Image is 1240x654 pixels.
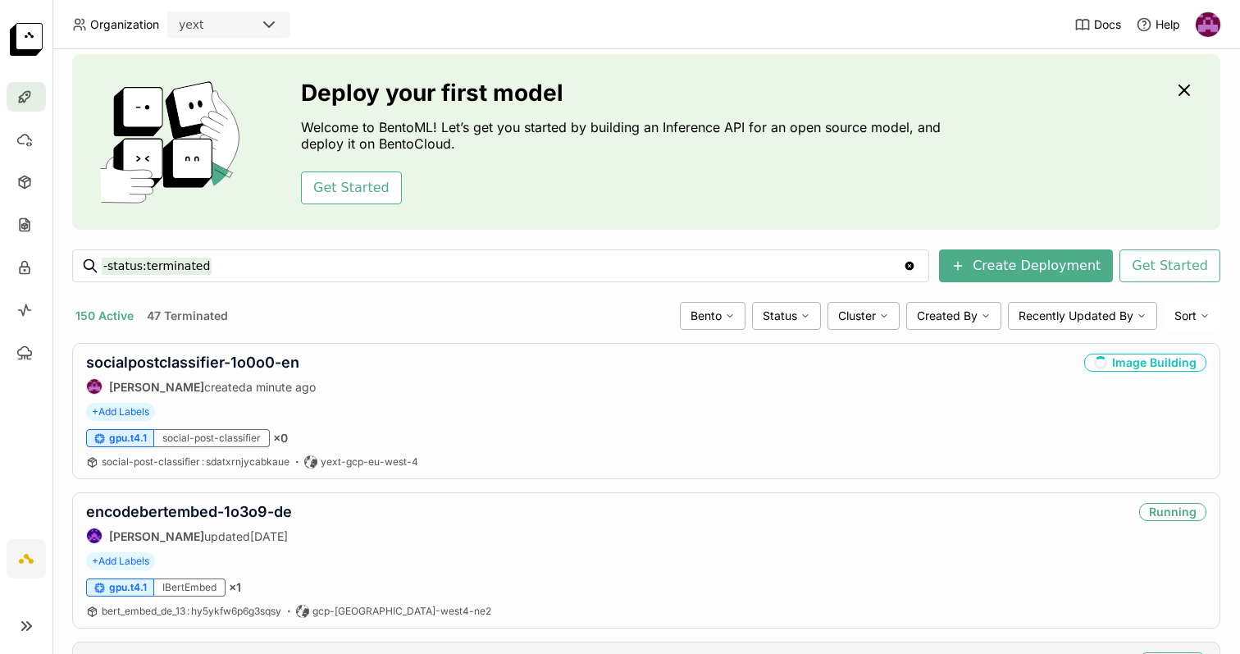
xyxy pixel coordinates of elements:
input: Search [102,253,903,279]
img: Sauyon Lee [87,528,102,543]
span: × 1 [229,580,241,595]
span: Recently Updated By [1019,309,1133,323]
span: Status [763,309,797,323]
a: Docs [1074,16,1121,33]
button: Create Deployment [939,249,1113,282]
button: Get Started [301,172,402,204]
div: Created By [906,302,1001,330]
p: Welcome to BentoML! Let’s get you started by building an Inference API for an open source model, ... [301,119,949,152]
a: socialpostclassifier-1o0o0-en [86,354,299,371]
div: Help [1136,16,1180,33]
span: : [202,455,204,468]
img: Vera Almady-Palotai [1196,12,1220,37]
span: Bento [691,309,722,323]
img: Vera Almady-Palotai [87,379,102,394]
span: Created By [917,309,978,323]
span: Cluster [838,309,876,323]
strong: [PERSON_NAME] [109,380,204,394]
span: Organization [90,17,159,32]
svg: Clear value [903,259,916,272]
input: Selected yext. [205,17,207,34]
div: Sort [1164,302,1220,330]
h3: Deploy your first model [301,80,949,106]
span: a minute ago [246,380,316,394]
span: [DATE] [250,529,288,543]
div: social-post-classifier [154,429,270,447]
div: Image Building [1084,354,1206,372]
span: +Add Labels [86,552,155,570]
span: Help [1156,17,1180,32]
span: gpu.t4.1 [109,581,147,594]
a: bert_embed_de_13:hy5ykfw6p6g3sqsy [102,605,281,618]
img: logo [10,23,43,56]
span: yext-gcp-eu-west-4 [321,455,418,469]
span: Docs [1094,17,1121,32]
div: Status [752,302,821,330]
div: IBertEmbed [154,579,226,597]
button: 150 Active [72,305,137,327]
span: bert_embed_de_13 hy5ykfw6p6g3sqsy [102,605,281,617]
div: created [86,378,316,395]
span: : [187,605,189,617]
button: 47 Terminated [144,305,231,327]
a: encodebertembed-1o3o9-de [86,503,292,520]
div: yext [179,16,203,33]
span: × 0 [273,431,288,446]
span: gcp-[GEOGRAPHIC_DATA]-west4-ne2 [312,605,491,618]
div: Cluster [827,302,900,330]
strong: [PERSON_NAME] [109,529,204,543]
span: +Add Labels [86,403,155,421]
div: Bento [680,302,745,330]
div: updated [86,528,292,544]
i: loading [1094,356,1107,369]
span: Sort [1174,309,1197,323]
div: Recently Updated By [1008,302,1157,330]
span: social-post-classifier sdatxrnjycabkaue [102,455,289,468]
button: Get Started [1119,249,1220,282]
img: cover onboarding [85,80,262,204]
div: Running [1139,503,1206,521]
a: social-post-classifier:sdatxrnjycabkaue [102,455,289,469]
span: gpu.t4.1 [109,432,147,445]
